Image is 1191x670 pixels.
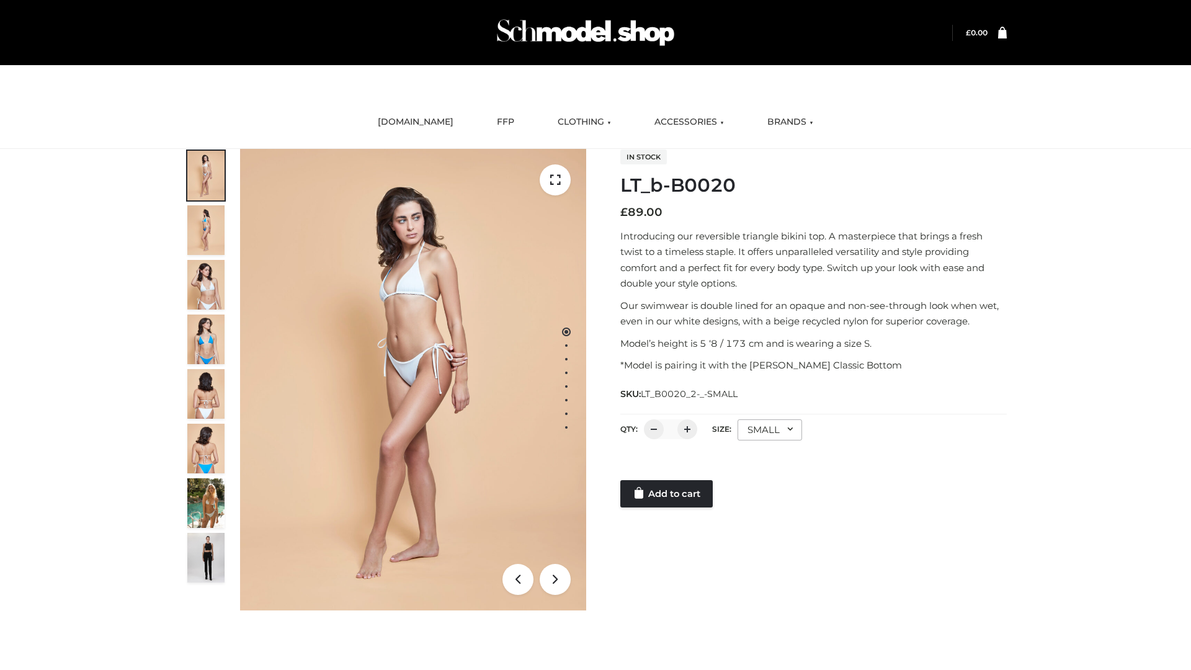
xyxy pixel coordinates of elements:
img: Arieltop_CloudNine_AzureSky2.jpg [187,478,225,528]
p: Our swimwear is double lined for an opaque and non-see-through look when wet, even in our white d... [620,298,1007,329]
div: SMALL [738,419,802,440]
a: BRANDS [758,109,823,136]
img: ArielClassicBikiniTop_CloudNine_AzureSky_OW114ECO_4-scaled.jpg [187,315,225,364]
p: *Model is pairing it with the [PERSON_NAME] Classic Bottom [620,357,1007,373]
span: £ [966,28,971,37]
a: [DOMAIN_NAME] [368,109,463,136]
label: Size: [712,424,731,434]
a: CLOTHING [548,109,620,136]
a: ACCESSORIES [645,109,733,136]
a: Add to cart [620,480,713,507]
bdi: 0.00 [966,28,988,37]
img: Schmodel Admin 964 [493,8,679,57]
p: Introducing our reversible triangle bikini top. A masterpiece that brings a fresh twist to a time... [620,228,1007,292]
img: ArielClassicBikiniTop_CloudNine_AzureSky_OW114ECO_7-scaled.jpg [187,369,225,419]
a: £0.00 [966,28,988,37]
img: ArielClassicBikiniTop_CloudNine_AzureSky_OW114ECO_1 [240,149,586,610]
h1: LT_b-B0020 [620,174,1007,197]
img: ArielClassicBikiniTop_CloudNine_AzureSky_OW114ECO_8-scaled.jpg [187,424,225,473]
span: SKU: [620,386,739,401]
img: ArielClassicBikiniTop_CloudNine_AzureSky_OW114ECO_3-scaled.jpg [187,260,225,310]
img: ArielClassicBikiniTop_CloudNine_AzureSky_OW114ECO_2-scaled.jpg [187,205,225,255]
p: Model’s height is 5 ‘8 / 173 cm and is wearing a size S. [620,336,1007,352]
span: LT_B0020_2-_-SMALL [641,388,738,400]
a: FFP [488,109,524,136]
span: £ [620,205,628,219]
bdi: 89.00 [620,205,662,219]
span: In stock [620,150,667,164]
label: QTY: [620,424,638,434]
img: 49df5f96394c49d8b5cbdcda3511328a.HD-1080p-2.5Mbps-49301101_thumbnail.jpg [187,533,225,583]
img: ArielClassicBikiniTop_CloudNine_AzureSky_OW114ECO_1-scaled.jpg [187,151,225,200]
